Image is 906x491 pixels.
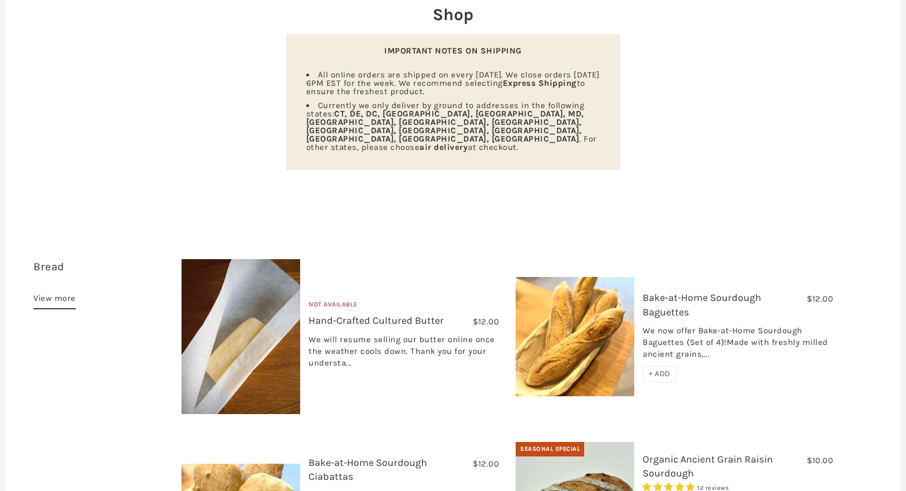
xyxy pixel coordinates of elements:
[643,453,773,479] a: Organic Ancient Grain Raisin Sourdough
[306,109,584,144] strong: CT, DE, DC, [GEOGRAPHIC_DATA], [GEOGRAPHIC_DATA], MD, [GEOGRAPHIC_DATA], [GEOGRAPHIC_DATA], [GEOG...
[33,259,173,291] h3: 12 items
[419,142,468,152] strong: air delivery
[308,334,499,375] div: We will resume selling our butter online once the weather cools down. Thank you for your understa...
[649,369,670,378] span: + ADD
[308,314,444,327] a: Hand-Crafted Cultured Butter
[306,100,597,152] span: Currently we only deliver by ground to addresses in the following states: . For other states, ple...
[807,455,833,465] span: $10.00
[473,317,499,327] span: $12.00
[643,325,833,366] div: We now offer Bake-at-Home Sourdough Baguettes (Set of 4)!Made with freshly milled ancient grains,...
[643,366,677,382] div: + ADD
[516,277,634,396] img: Bake-at-Home Sourdough Baguettes
[807,294,833,304] span: $12.00
[308,299,499,314] div: Not Available
[33,260,65,273] a: Bread
[516,442,584,456] div: Seasonal Special
[182,259,300,414] img: Hand-Crafted Cultured Butter
[306,70,600,96] span: All online orders are shipped on every [DATE]. We close orders [DATE] 6PM EST for the week. We re...
[473,459,499,469] span: $12.00
[643,291,761,318] a: Bake-at-Home Sourdough Baguettes
[308,456,427,483] a: Bake-at-Home Sourdough Ciabattas
[286,3,620,26] h2: Shop
[384,46,522,56] strong: IMPORTANT NOTES ON SHIPPING
[33,291,76,309] a: View more
[503,78,577,88] strong: Express Shipping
